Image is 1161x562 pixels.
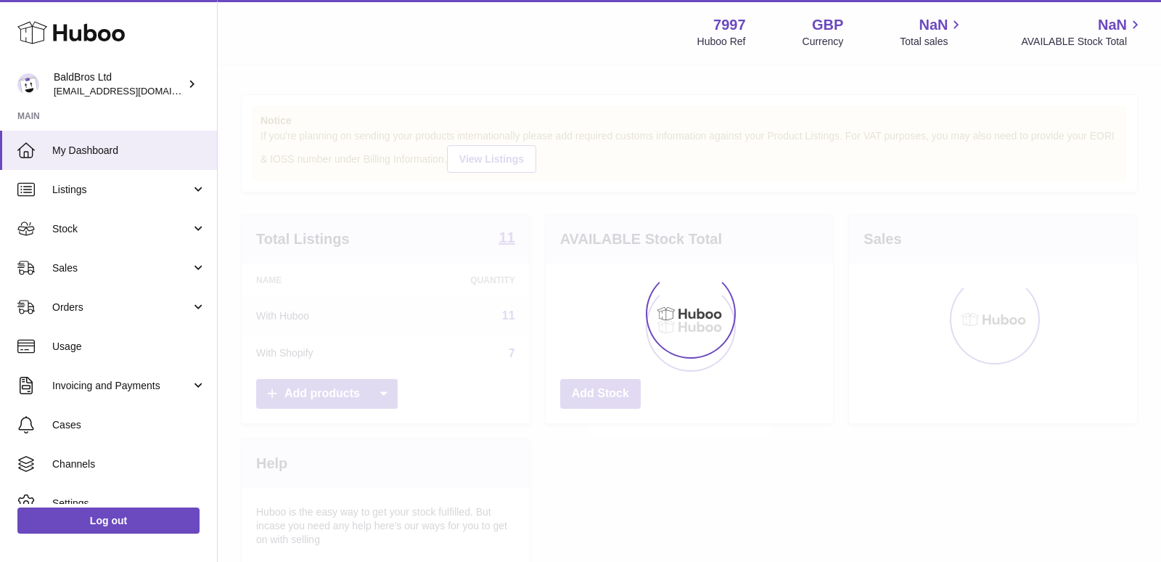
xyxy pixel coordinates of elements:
[52,261,191,275] span: Sales
[52,222,191,236] span: Stock
[52,418,206,432] span: Cases
[52,183,191,197] span: Listings
[52,340,206,354] span: Usage
[52,379,191,393] span: Invoicing and Payments
[803,35,844,49] div: Currency
[52,497,206,510] span: Settings
[17,73,39,95] img: baldbrothersblog@gmail.com
[713,15,746,35] strong: 7997
[900,35,964,49] span: Total sales
[900,15,964,49] a: NaN Total sales
[52,301,191,314] span: Orders
[1098,15,1127,35] span: NaN
[54,85,213,97] span: [EMAIL_ADDRESS][DOMAIN_NAME]
[812,15,843,35] strong: GBP
[52,144,206,158] span: My Dashboard
[17,508,200,534] a: Log out
[919,15,948,35] span: NaN
[54,70,184,98] div: BaldBros Ltd
[1021,35,1144,49] span: AVAILABLE Stock Total
[697,35,746,49] div: Huboo Ref
[52,457,206,471] span: Channels
[1021,15,1144,49] a: NaN AVAILABLE Stock Total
